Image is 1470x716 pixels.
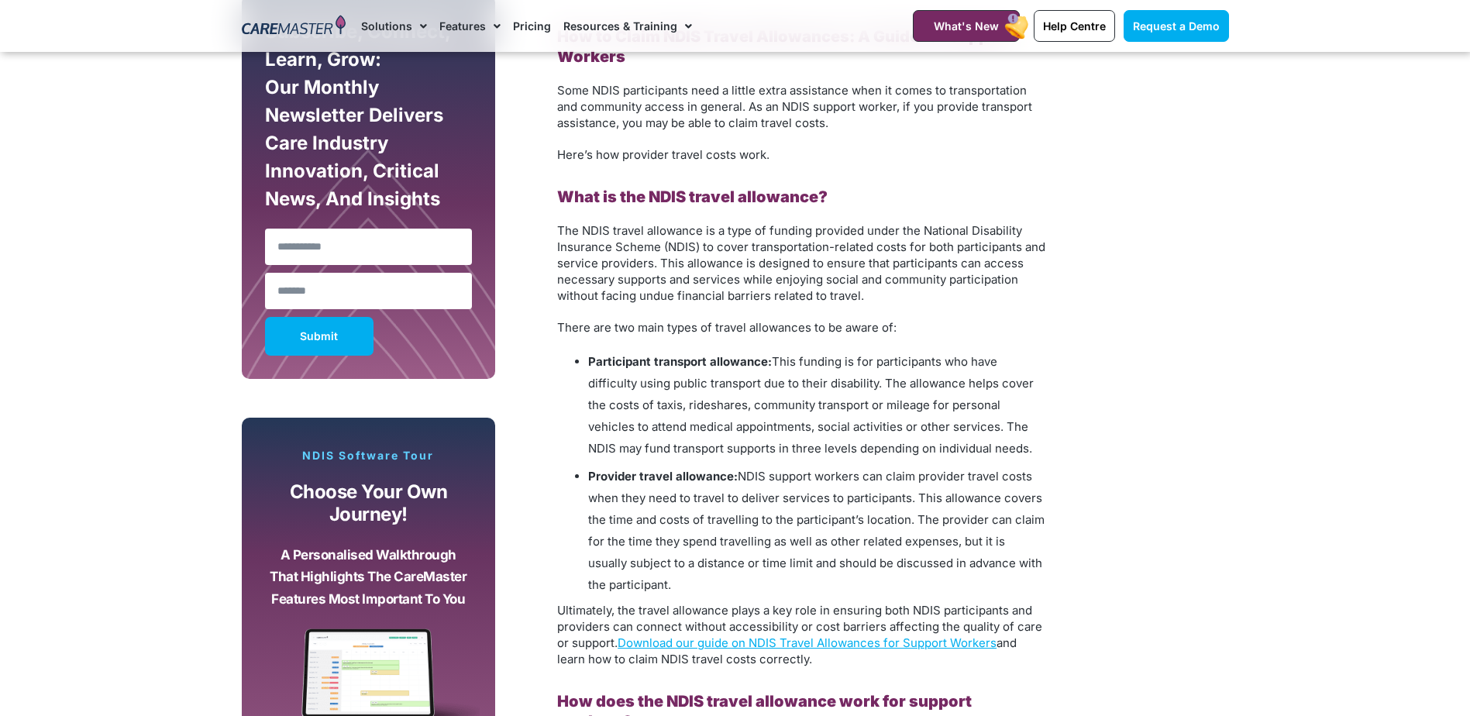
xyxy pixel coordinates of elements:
[557,223,1045,303] span: The NDIS travel allowance is a type of funding provided under the National Disability Insurance S...
[557,320,897,335] span: There are two main types of travel allowances to be aware of:
[557,147,769,162] span: Here’s how provider travel costs work.
[618,635,997,650] a: Download our guide on NDIS Travel Allowances for Support Workers
[557,83,1032,130] span: Some NDIS participants need a little extra assistance when it comes to transportation and communi...
[588,354,772,369] b: Participant transport allowance:
[265,18,473,363] form: New Form
[265,317,374,356] button: Submit
[1133,19,1220,33] span: Request a Demo
[557,188,828,206] b: What is the NDIS travel allowance?
[257,449,480,463] p: NDIS Software Tour
[1124,10,1229,42] a: Request a Demo
[269,544,469,611] p: A personalised walkthrough that highlights the CareMaster features most important to you
[588,354,1034,456] span: This funding is for participants who have difficulty using public transport due to their disabili...
[1034,10,1115,42] a: Help Centre
[269,481,469,525] p: Choose your own journey!
[588,469,738,484] b: Provider travel allowance:
[1043,19,1106,33] span: Help Centre
[934,19,999,33] span: What's New
[588,469,1045,592] span: NDIS support workers can claim provider travel costs when they need to travel to deliver services...
[913,10,1020,42] a: What's New
[261,18,477,221] div: Subscribe, Connect, Learn, Grow: Our Monthly Newsletter Delivers Care Industry Innovation, Critic...
[242,15,346,38] img: CareMaster Logo
[557,603,1042,666] span: Ultimately, the travel allowance plays a key role in ensuring both NDIS participants and provider...
[300,332,338,340] span: Submit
